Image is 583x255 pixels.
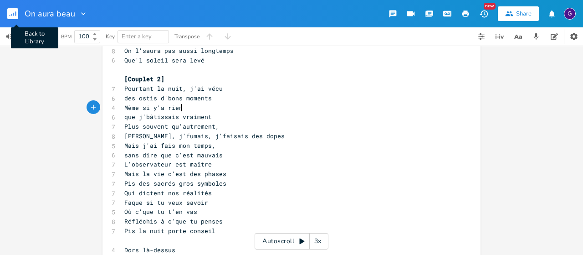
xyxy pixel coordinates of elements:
[124,170,226,178] span: Mais la vie c'est des phases
[498,6,539,21] button: Share
[124,227,215,235] span: Pis la nuit porte conseil
[255,233,328,250] div: Autoscroll
[124,132,285,140] span: [PERSON_NAME], j'fumais, j'faisais des dopes
[124,122,219,130] span: Plus souvent qu'autrement,
[564,8,576,20] div: guillaumebelanger28
[564,3,576,24] button: G
[106,34,115,39] div: Key
[124,104,183,112] span: Même si y'a rien
[124,94,212,102] span: des ostis d'bons moments
[124,198,208,207] span: Faque si tu veux savoir
[61,34,72,39] div: BPM
[124,113,212,121] span: que j'bâtissais vraiment
[25,10,75,18] span: On aura beau
[484,3,496,10] div: New
[124,47,234,55] span: On l'saura pas aussi longtemps
[124,208,197,216] span: Où c'que tu t'en vas
[7,3,26,25] button: Back to Library
[124,151,223,159] span: sans dire que c'est mauvais
[124,189,212,197] span: Qui dictent nos réalités
[124,141,215,150] span: Mais j'ai fais mon temps,
[124,160,212,168] span: L'observateur est maître
[124,75,164,83] span: [Couplet 2]
[124,179,226,187] span: Pis des sacrés gros symboles
[124,56,205,64] span: Que'l soleil sera levé
[124,84,223,93] span: Pourtant la nuit, j'ai vécu
[122,32,152,41] span: Enter a key
[475,5,493,22] button: New
[310,233,326,250] div: 3x
[124,217,223,225] span: Réfléchis à c'que tu penses
[174,34,199,39] div: Transpose
[124,246,175,254] span: Dors là-dessus
[516,10,532,18] div: Share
